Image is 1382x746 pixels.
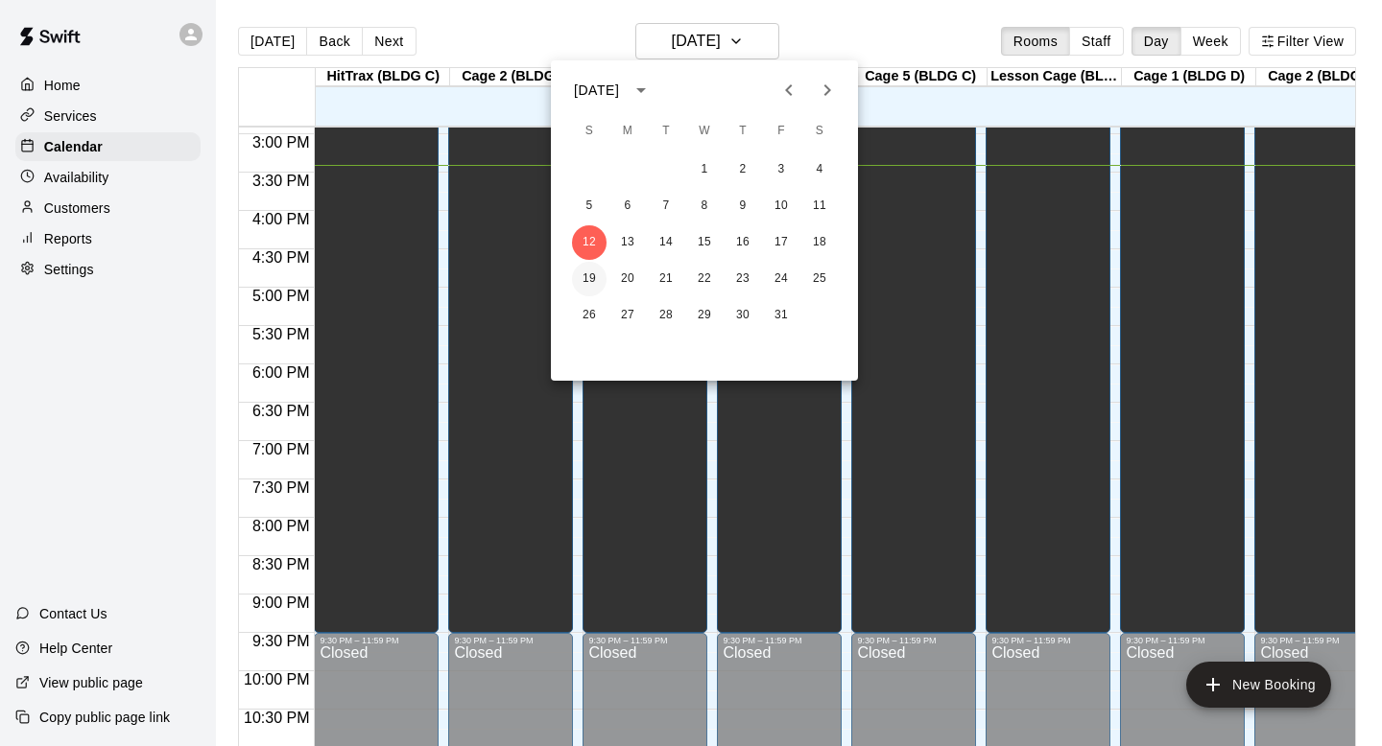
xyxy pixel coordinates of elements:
[764,298,798,333] button: 31
[572,189,607,223] button: 5
[649,112,683,151] span: Tuesday
[802,112,837,151] span: Saturday
[726,262,760,296] button: 23
[726,152,760,187] button: 2
[802,262,837,296] button: 25
[726,225,760,260] button: 16
[610,189,645,223] button: 6
[770,71,808,109] button: Previous month
[649,298,683,333] button: 28
[764,152,798,187] button: 3
[726,298,760,333] button: 30
[802,152,837,187] button: 4
[726,189,760,223] button: 9
[649,225,683,260] button: 14
[625,74,657,106] button: calendar view is open, switch to year view
[572,262,607,296] button: 19
[610,262,645,296] button: 20
[610,225,645,260] button: 13
[574,81,619,101] div: [DATE]
[649,189,683,223] button: 7
[649,262,683,296] button: 21
[764,225,798,260] button: 17
[687,225,722,260] button: 15
[764,262,798,296] button: 24
[802,225,837,260] button: 18
[687,298,722,333] button: 29
[808,71,846,109] button: Next month
[572,112,607,151] span: Sunday
[687,262,722,296] button: 22
[764,112,798,151] span: Friday
[764,189,798,223] button: 10
[610,298,645,333] button: 27
[802,189,837,223] button: 11
[687,112,722,151] span: Wednesday
[572,298,607,333] button: 26
[610,112,645,151] span: Monday
[687,152,722,187] button: 1
[687,189,722,223] button: 8
[572,225,607,260] button: 12
[726,112,760,151] span: Thursday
